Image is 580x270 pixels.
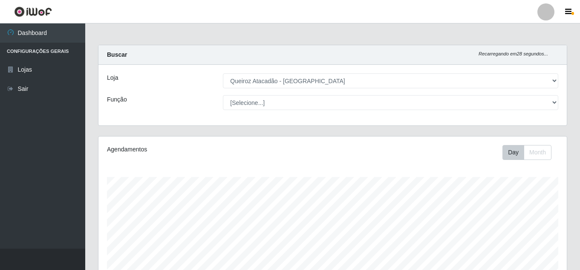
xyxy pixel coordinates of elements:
[107,51,127,58] strong: Buscar
[107,95,127,104] label: Função
[502,145,524,160] button: Day
[479,51,548,56] i: Recarregando em 28 segundos...
[502,145,558,160] div: Toolbar with button groups
[14,6,52,17] img: CoreUI Logo
[524,145,551,160] button: Month
[107,145,288,154] div: Agendamentos
[107,73,118,82] label: Loja
[502,145,551,160] div: First group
